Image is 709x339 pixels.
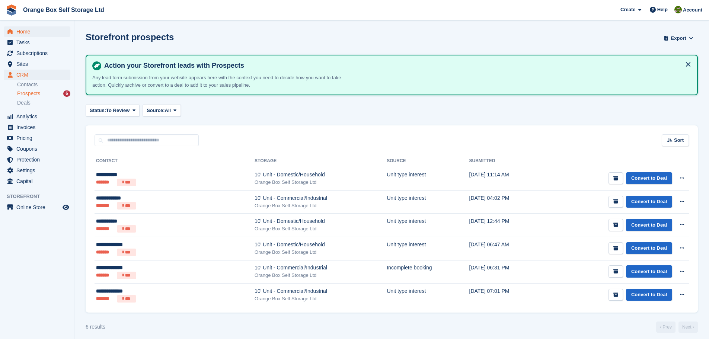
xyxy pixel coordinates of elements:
th: Submitted [469,155,543,167]
a: menu [4,70,70,80]
td: [DATE] 07:01 PM [469,284,543,307]
a: menu [4,176,70,186]
td: [DATE] 06:31 PM [469,260,543,284]
span: Capital [16,176,61,186]
a: Convert to Deal [626,242,672,255]
span: Tasks [16,37,61,48]
span: Sort [674,137,684,144]
span: Prospects [17,90,40,97]
span: Protection [16,154,61,165]
div: Orange Box Self Storage Ltd [255,179,387,186]
td: [DATE] 06:47 AM [469,237,543,260]
a: menu [4,133,70,143]
a: menu [4,202,70,212]
div: 6 results [86,323,105,331]
a: Convert to Deal [626,172,672,185]
div: 10' Unit - Commercial/Industrial [255,264,387,272]
img: Pippa White [674,6,682,13]
div: Orange Box Self Storage Ltd [255,225,387,233]
a: Preview store [61,203,70,212]
th: Storage [255,155,387,167]
th: Source [387,155,469,167]
h1: Storefront prospects [86,32,174,42]
span: Export [671,35,686,42]
a: Previous [656,322,676,333]
span: Settings [16,165,61,176]
div: 10' Unit - Commercial/Industrial [255,194,387,202]
a: Prospects 6 [17,90,70,97]
span: Source: [147,107,165,114]
div: Orange Box Self Storage Ltd [255,295,387,303]
td: Unit type interest [387,167,469,191]
a: menu [4,144,70,154]
span: All [165,107,171,114]
span: Account [683,6,702,14]
span: Create [620,6,635,13]
th: Contact [95,155,255,167]
span: Analytics [16,111,61,122]
a: menu [4,122,70,132]
span: Status: [90,107,106,114]
p: Any lead form submission from your website appears here with the context you need to decide how y... [92,74,353,89]
span: Subscriptions [16,48,61,58]
button: Source: All [143,104,181,116]
td: [DATE] 04:02 PM [469,190,543,214]
div: 10' Unit - Domestic/Household [255,241,387,249]
a: menu [4,59,70,69]
a: menu [4,26,70,37]
img: stora-icon-8386f47178a22dfd0bd8f6a31ec36ba5ce8667c1dd55bd0f319d3a0aa187defe.svg [6,4,17,16]
span: Online Store [16,202,61,212]
td: Unit type interest [387,214,469,237]
a: menu [4,48,70,58]
span: Coupons [16,144,61,154]
button: Status: To Review [86,104,140,116]
td: [DATE] 12:44 PM [469,214,543,237]
span: Sites [16,59,61,69]
div: Orange Box Self Storage Ltd [255,249,387,256]
span: Storefront [7,193,74,200]
a: Convert to Deal [626,219,672,231]
td: [DATE] 11:14 AM [469,167,543,191]
nav: Page [655,322,699,333]
div: 10' Unit - Domestic/Household [255,217,387,225]
button: Export [662,32,695,44]
div: Orange Box Self Storage Ltd [255,272,387,279]
span: CRM [16,70,61,80]
a: Orange Box Self Storage Ltd [20,4,107,16]
a: menu [4,37,70,48]
td: Unit type interest [387,190,469,214]
span: Home [16,26,61,37]
a: Convert to Deal [626,196,672,208]
a: menu [4,165,70,176]
a: menu [4,111,70,122]
span: To Review [106,107,130,114]
a: Deals [17,99,70,107]
span: Help [657,6,668,13]
td: Unit type interest [387,237,469,260]
h4: Action your Storefront leads with Prospects [101,61,691,70]
a: Convert to Deal [626,289,672,301]
div: 10' Unit - Domestic/Household [255,171,387,179]
a: menu [4,154,70,165]
td: Incomplete booking [387,260,469,284]
div: Orange Box Self Storage Ltd [255,202,387,210]
a: Next [678,322,698,333]
a: Contacts [17,81,70,88]
span: Pricing [16,133,61,143]
a: Convert to Deal [626,265,672,278]
td: Unit type interest [387,284,469,307]
div: 6 [63,90,70,97]
div: 10' Unit - Commercial/Industrial [255,287,387,295]
span: Invoices [16,122,61,132]
span: Deals [17,99,31,106]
